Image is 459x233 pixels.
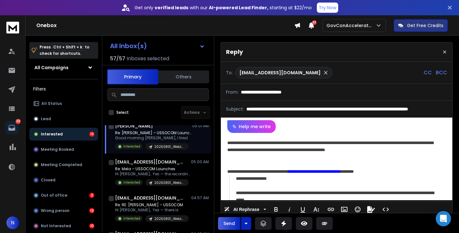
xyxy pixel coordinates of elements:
[123,180,140,185] p: Interested
[223,203,267,216] button: AI Rephrase
[41,147,74,152] p: Meeting Booked
[115,159,185,165] h1: [EMAIL_ADDRESS][DOMAIN_NAME]
[283,203,295,216] button: Italic (Ctrl+I)
[107,69,158,84] button: Primary
[312,20,317,25] span: 37
[115,208,189,213] p: Hi [PERSON_NAME], Yes — there is
[191,159,209,164] p: 05:00 AM
[394,19,448,32] button: Get Free Credits
[89,132,94,137] div: 13
[135,4,312,11] p: Get only with our starting at $22/mo
[192,123,209,128] p: 05:01 AM
[436,69,447,76] p: BCC
[36,22,294,29] h1: Onebox
[297,203,309,216] button: Underline (Ctrl+U)
[209,4,268,11] strong: AI-powered Lead Finder,
[154,216,185,221] p: 20250801_Webinar(0805-0807)-SOFGSD + GovCon 2.0
[29,84,98,93] h3: Filters
[127,55,169,62] h3: Inboxes selected
[6,22,19,33] img: logo
[239,69,321,76] p: [EMAIL_ADDRESS][DOMAIN_NAME]
[29,158,98,171] button: Meeting Completed
[191,195,209,200] p: 04:57 AM
[123,216,140,221] p: Interested
[218,217,240,230] button: Send
[227,120,276,133] button: Help me write
[41,162,82,167] p: Meeting Completed
[29,174,98,186] button: Closed
[155,4,188,11] strong: verified leads
[115,202,189,208] p: Re: RE: [PERSON_NAME] – USSOCOM
[407,22,443,29] p: Get Free Credits
[326,22,375,29] p: GovConAccelerator
[41,208,69,213] p: Wrong person
[317,3,338,13] button: Try Now
[115,135,192,141] p: Good morning [PERSON_NAME], I tried
[52,43,83,51] span: Ctrl + Shift + k
[158,70,209,84] button: Others
[16,119,21,124] p: 39
[115,123,153,129] h1: [PERSON_NAME]
[338,203,350,216] button: Insert Image (Ctrl+P)
[29,204,98,217] button: Wrong person13
[89,193,94,198] div: 3
[380,203,392,216] button: Code View
[436,211,451,226] div: Open Intercom Messenger
[123,144,140,149] p: Interested
[29,61,98,74] button: All Campaigns
[115,166,192,171] p: Re: Mela – USSOCOM Launches
[232,207,261,212] span: AI Rephrase
[29,220,98,232] button: Not Interested10
[41,178,55,183] p: Closed
[325,203,337,216] button: Insert Link (Ctrl+K)
[115,171,192,177] p: Hi [PERSON_NAME], Yes — the recordings
[89,223,94,229] div: 10
[29,113,98,125] button: Lead
[110,55,125,62] span: 57 / 57
[116,110,129,115] label: Select
[34,64,69,71] h1: All Campaigns
[270,203,282,216] button: Bold (Ctrl+B)
[352,203,364,216] button: Emoticons
[226,69,233,76] p: To:
[115,130,192,135] p: Re: [PERSON_NAME] – USSOCOM Launches
[154,180,185,185] p: 20250801_Webinar(0805-0807)-SOFGSD + GovCon 2.0
[115,195,185,201] h1: [EMAIL_ADDRESS][DOMAIN_NAME]
[29,97,98,110] button: All Status
[89,208,94,213] div: 13
[6,216,19,229] button: N
[226,47,243,56] p: Reply
[29,128,98,141] button: Interested13
[226,106,244,112] p: Subject:
[226,89,238,95] p: From:
[41,101,62,106] p: All Status
[424,69,432,76] p: CC
[310,203,322,216] button: More Text
[365,203,377,216] button: Signature
[41,116,51,121] p: Lead
[105,40,210,52] button: All Inbox(s)
[41,223,71,229] p: Not Interested
[110,43,147,49] h1: All Inbox(s)
[29,143,98,156] button: Meeting Booked
[29,189,98,202] button: Out of office3
[154,144,185,149] p: 20250801_Webinar(0805-0807)-SOFGSD + GovCon 2.0
[41,132,63,137] p: Interested
[319,4,336,11] p: Try Now
[5,121,18,134] a: 39
[41,193,67,198] p: Out of office
[40,44,89,57] p: Press to check for shortcuts.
